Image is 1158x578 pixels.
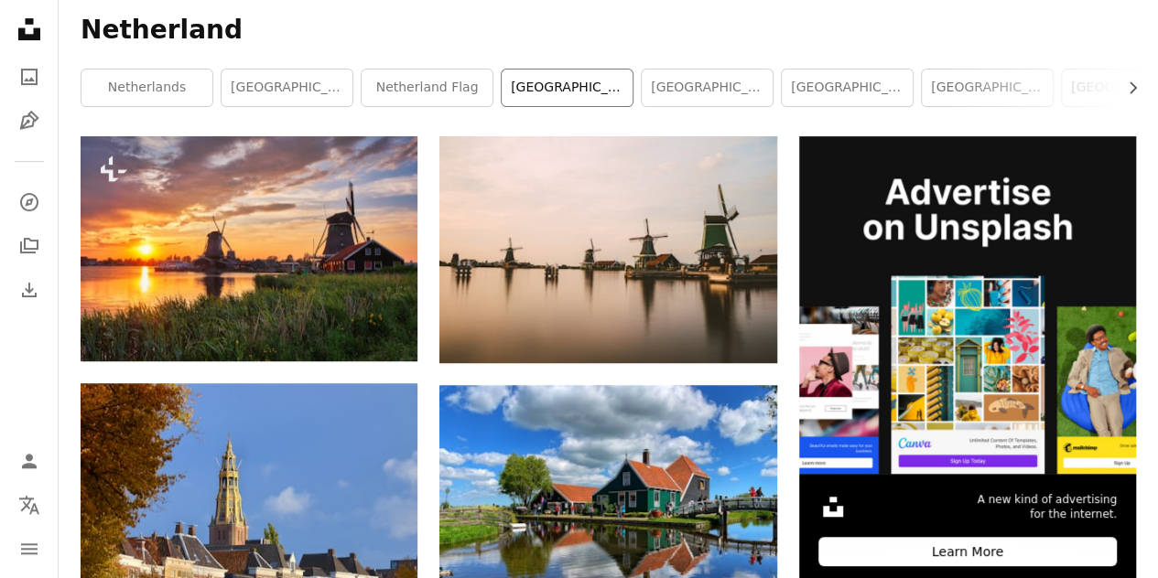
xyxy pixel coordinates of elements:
[782,70,913,106] a: [GEOGRAPHIC_DATA]
[502,70,633,106] a: [GEOGRAPHIC_DATA]
[439,136,776,363] img: a group of windmills sitting on top of a lake
[81,136,417,361] img: Netherlands rural scene - - windmills at famous tourist site Zaanse Schans in Holland on sunset w...
[11,184,48,220] a: Explore
[81,241,417,257] a: Netherlands rural scene - - windmills at famous tourist site Zaanse Schans in Holland on sunset w...
[11,228,48,264] a: Collections
[11,11,48,51] a: Home — Unsplash
[818,492,848,521] img: file-1631306537910-2580a29a3cfcimage
[818,537,1117,566] div: Learn More
[439,241,776,258] a: a group of windmills sitting on top of a lake
[1116,70,1136,106] button: scroll list to the right
[11,443,48,479] a: Log in / Sign up
[922,70,1053,106] a: [GEOGRAPHIC_DATA]
[11,272,48,308] a: Download History
[222,70,352,106] a: [GEOGRAPHIC_DATA]
[642,70,773,106] a: [GEOGRAPHIC_DATA]
[11,487,48,523] button: Language
[11,59,48,95] a: Photos
[439,503,776,519] a: green house beside body of water view during daytime
[81,14,1136,47] h1: Netherland
[977,492,1117,523] span: A new kind of advertising for the internet.
[11,530,48,567] button: Menu
[799,136,1136,473] img: file-1636576776643-80d394b7be57image
[11,102,48,139] a: Illustrations
[81,70,212,106] a: netherlands
[362,70,492,106] a: netherland flag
